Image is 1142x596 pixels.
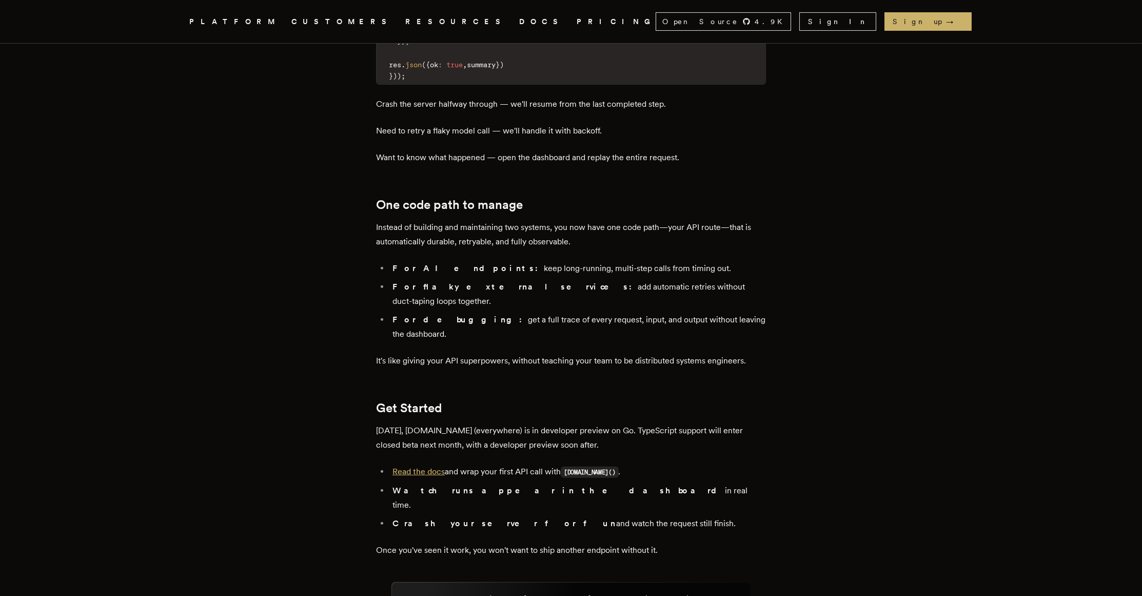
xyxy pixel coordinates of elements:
[376,198,766,212] h2: One code path to manage
[496,61,500,69] span: }
[376,401,766,415] h2: Get Started
[376,124,766,138] p: Need to retry a flaky model call — we'll handle it with backoff.
[376,424,766,452] p: [DATE], [DOMAIN_NAME] (everywhere) is in developer preview on Go. TypeScript support will enter c...
[946,16,963,27] span: →
[401,61,405,69] span: .
[392,263,544,273] strong: For AI endpoints:
[430,61,438,69] span: ok
[389,261,766,276] li: keep long-running, multi-step calls from timing out.
[561,467,619,478] code: [DOMAIN_NAME]()
[755,16,789,27] span: 4.9 K
[392,518,616,528] strong: Crash your server for fun
[389,280,766,309] li: add automatic retries without duct-taping loops together.
[422,61,426,69] span: (
[393,72,397,80] span: )
[500,61,504,69] span: )
[519,15,564,28] a: DOCS
[376,97,766,111] p: Crash the server halfway through — we'll resume from the last completed step.
[405,15,507,28] button: RESOURCES
[799,12,876,31] a: Sign In
[426,61,430,69] span: {
[376,543,766,557] p: Once you've seen it work, you won't want to ship another endpoint without it.
[467,61,496,69] span: summary
[438,61,442,69] span: :
[392,282,638,292] strong: For flaky external services:
[405,61,422,69] span: json
[392,315,528,324] strong: For debugging:
[389,313,766,341] li: get a full trace of every request, input, and output without leaving the dashboard.
[189,15,279,28] button: PLATFORM
[376,220,766,249] p: Instead of building and maintaining two systems, you now have one code path—your API route—that i...
[446,61,463,69] span: true
[392,467,445,476] a: Read the docs
[397,72,401,80] span: )
[389,465,766,479] li: and wrap your first API call with .
[389,72,393,80] span: }
[389,516,766,531] li: and watch the request still finish.
[389,61,401,69] span: res
[291,15,393,28] a: CUSTOMERS
[376,354,766,368] p: It's like giving your API superpowers, without teaching your team to be distributed systems engin...
[463,61,467,69] span: ,
[401,72,405,80] span: ;
[376,150,766,165] p: Want to know what happened — open the dashboard and replay the entire request.
[392,486,725,495] strong: Watch runs appear in the dashboard
[389,484,766,512] li: in real time.
[884,12,972,31] a: Sign up
[662,16,738,27] span: Open Source
[577,15,656,28] a: PRICING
